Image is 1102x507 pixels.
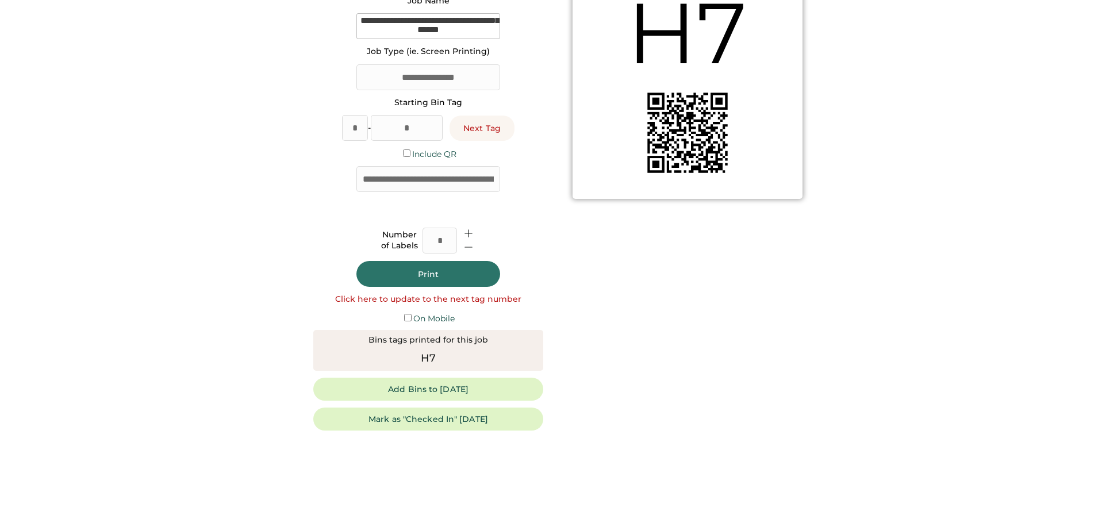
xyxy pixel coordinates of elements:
div: Job Type (ie. Screen Printing) [367,46,490,57]
div: Starting Bin Tag [394,97,462,109]
button: Next Tag [450,116,514,141]
button: Print [356,261,500,287]
div: Bins tags printed for this job [368,335,488,346]
div: Number of Labels [381,229,418,252]
button: Add Bins to [DATE] [313,378,543,401]
div: - [368,122,371,134]
label: Include QR [412,149,456,159]
button: Mark as "Checked In" [DATE] [313,408,543,431]
div: Click here to update to the next tag number [335,294,521,305]
div: H7 [421,351,436,366]
label: On Mobile [413,313,455,324]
